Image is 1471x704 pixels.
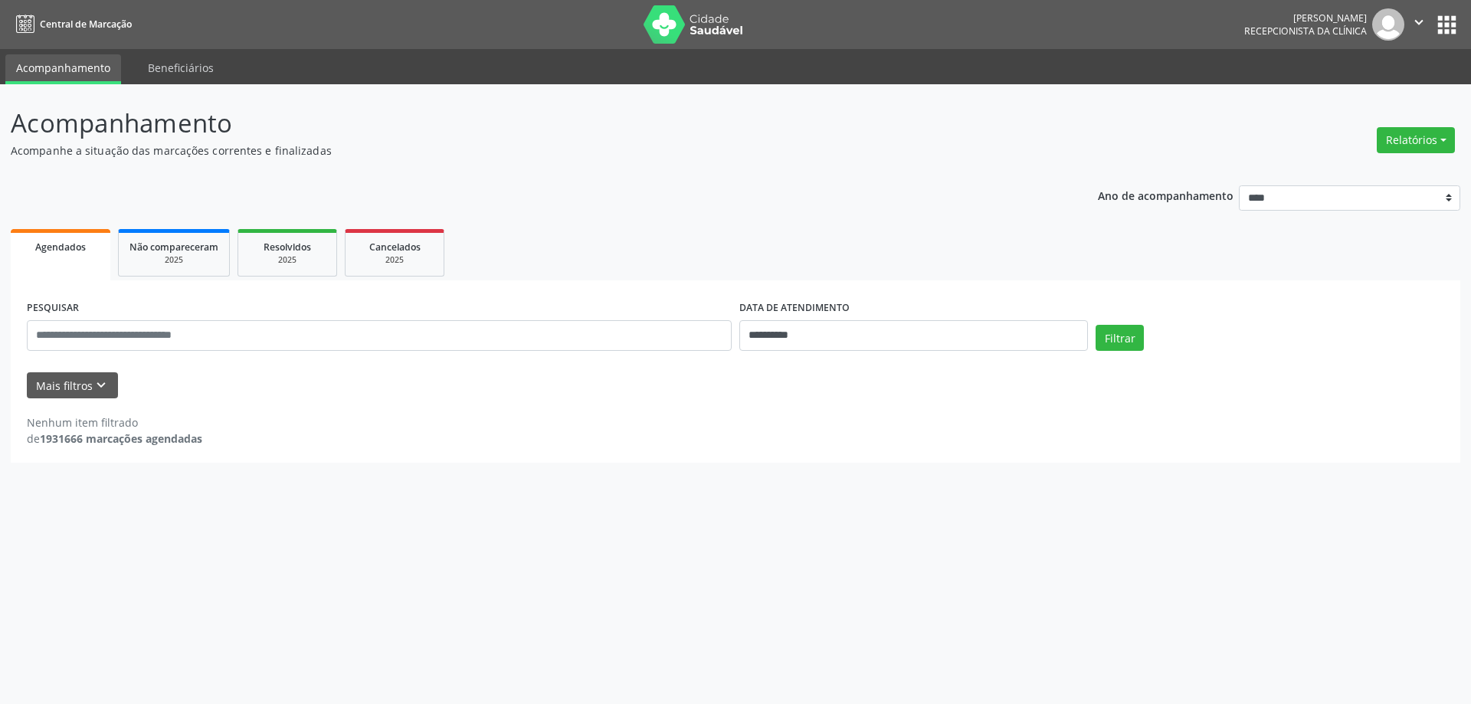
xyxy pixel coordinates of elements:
p: Acompanhe a situação das marcações correntes e finalizadas [11,142,1025,159]
button: Filtrar [1096,325,1144,351]
div: 2025 [129,254,218,266]
span: Recepcionista da clínica [1244,25,1367,38]
a: Central de Marcação [11,11,132,37]
span: Central de Marcação [40,18,132,31]
label: DATA DE ATENDIMENTO [739,296,850,320]
strong: 1931666 marcações agendadas [40,431,202,446]
span: Agendados [35,241,86,254]
button: apps [1433,11,1460,38]
img: img [1372,8,1404,41]
button: Relatórios [1377,127,1455,153]
label: PESQUISAR [27,296,79,320]
button: Mais filtroskeyboard_arrow_down [27,372,118,399]
span: Cancelados [369,241,421,254]
button:  [1404,8,1433,41]
span: Resolvidos [264,241,311,254]
div: Nenhum item filtrado [27,414,202,431]
div: de [27,431,202,447]
a: Beneficiários [137,54,224,81]
i:  [1410,14,1427,31]
span: Não compareceram [129,241,218,254]
div: [PERSON_NAME] [1244,11,1367,25]
div: 2025 [356,254,433,266]
p: Ano de acompanhamento [1098,185,1233,205]
p: Acompanhamento [11,104,1025,142]
a: Acompanhamento [5,54,121,84]
i: keyboard_arrow_down [93,377,110,394]
div: 2025 [249,254,326,266]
